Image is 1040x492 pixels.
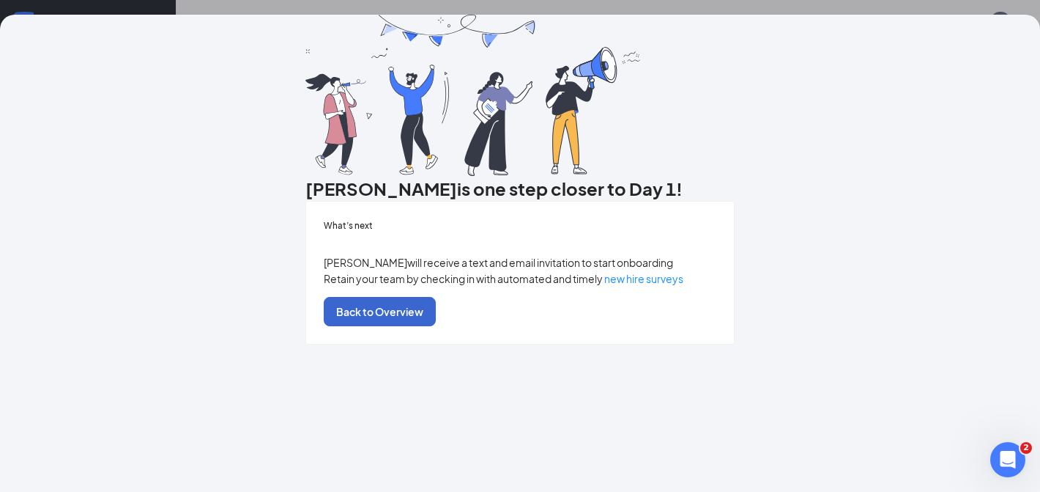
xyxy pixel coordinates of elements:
h5: What’s next [324,219,717,232]
h3: [PERSON_NAME] is one step closer to Day 1! [305,176,735,201]
p: [PERSON_NAME] will receive a text and email invitation to start onboarding [324,254,717,271]
img: you are all set [305,15,642,176]
span: 2 [1020,442,1032,454]
iframe: Intercom live chat [990,442,1025,477]
button: Back to Overview [324,297,436,326]
p: Retain your team by checking in with automated and timely [324,271,717,287]
a: new hire surveys [604,272,683,285]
